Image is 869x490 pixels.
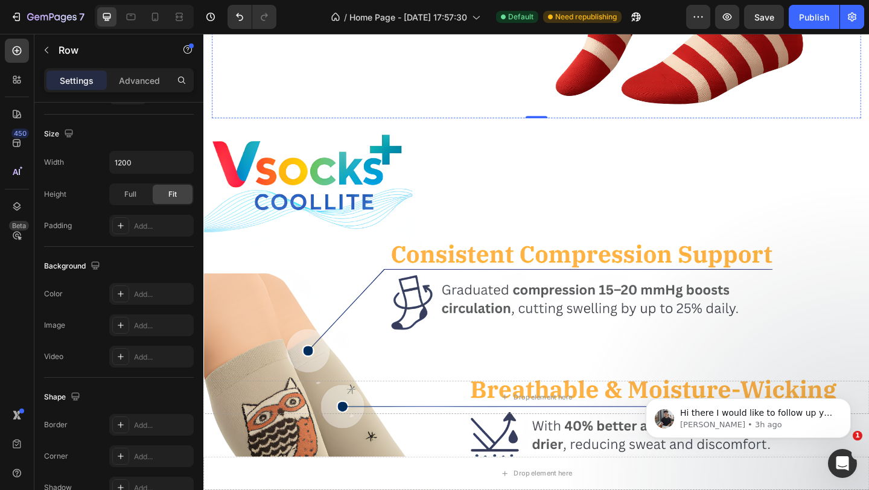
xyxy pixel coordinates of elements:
[789,5,839,29] button: Publish
[44,189,66,200] div: Height
[799,11,829,24] div: Publish
[44,320,65,331] div: Image
[555,11,617,22] span: Need republishing
[44,351,63,362] div: Video
[44,157,64,168] div: Width
[44,389,83,406] div: Shape
[344,11,347,24] span: /
[79,10,84,24] p: 7
[853,431,862,441] span: 1
[11,129,29,138] div: 450
[60,74,94,87] p: Settings
[9,221,29,231] div: Beta
[337,390,401,400] div: Drop element here
[168,189,177,200] span: Fit
[134,221,191,232] div: Add...
[508,11,533,22] span: Default
[744,5,784,29] button: Save
[203,34,869,490] iframe: Design area
[628,373,869,457] iframe: Intercom notifications message
[44,258,103,275] div: Background
[44,126,76,142] div: Size
[754,12,774,22] span: Save
[134,451,191,462] div: Add...
[44,220,72,231] div: Padding
[228,5,276,29] div: Undo/Redo
[44,451,68,462] div: Corner
[44,419,68,430] div: Border
[44,288,63,299] div: Color
[134,289,191,300] div: Add...
[337,473,401,483] div: Drop element here
[349,11,467,24] span: Home Page - [DATE] 17:57:30
[134,420,191,431] div: Add...
[124,189,136,200] span: Full
[134,320,191,331] div: Add...
[59,43,161,57] p: Row
[5,5,90,29] button: 7
[828,449,857,478] iframe: Intercom live chat
[119,74,160,87] p: Advanced
[134,352,191,363] div: Add...
[110,151,193,173] input: Auto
